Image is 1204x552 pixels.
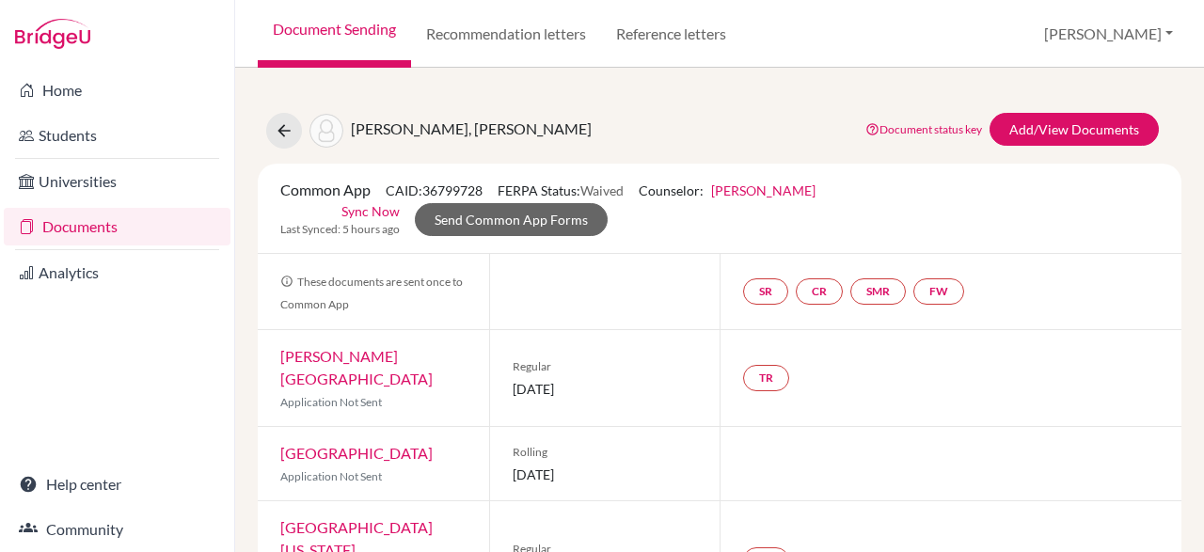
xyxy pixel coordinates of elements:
a: Universities [4,163,230,200]
span: [DATE] [513,379,698,399]
span: These documents are sent once to Common App [280,275,463,311]
span: Waived [580,182,624,198]
span: FERPA Status: [498,182,624,198]
a: Documents [4,208,230,245]
span: [DATE] [513,465,698,484]
a: Add/View Documents [990,113,1159,146]
span: Rolling [513,444,698,461]
a: [GEOGRAPHIC_DATA] [280,444,433,462]
a: Home [4,71,230,109]
span: Last Synced: 5 hours ago [280,221,400,238]
a: FW [913,278,964,305]
a: SMR [850,278,906,305]
a: Analytics [4,254,230,292]
a: [PERSON_NAME][GEOGRAPHIC_DATA] [280,347,433,387]
a: Students [4,117,230,154]
span: Application Not Sent [280,395,382,409]
a: SR [743,278,788,305]
a: CR [796,278,843,305]
a: Document status key [865,122,982,136]
span: Application Not Sent [280,469,382,483]
a: Community [4,511,230,548]
a: [PERSON_NAME] [711,182,816,198]
span: [PERSON_NAME], [PERSON_NAME] [351,119,592,137]
a: Sync Now [341,201,400,221]
span: Regular [513,358,698,375]
span: CAID: 36799728 [386,182,483,198]
span: Common App [280,181,371,198]
button: [PERSON_NAME] [1036,16,1181,52]
a: Help center [4,465,230,503]
a: TR [743,365,789,391]
img: Bridge-U [15,19,90,49]
a: Send Common App Forms [415,203,608,236]
span: Counselor: [639,182,816,198]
